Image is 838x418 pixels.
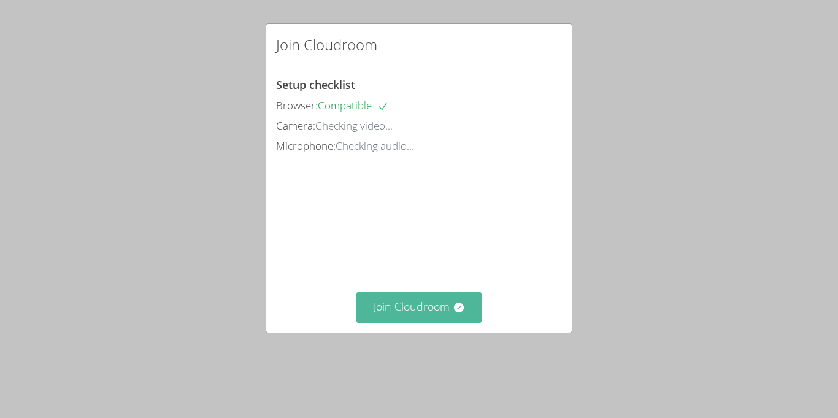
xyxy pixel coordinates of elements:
[315,118,393,133] span: Checking video...
[276,77,355,92] span: Setup checklist
[276,139,336,153] span: Microphone:
[276,34,377,56] h2: Join Cloudroom
[276,118,315,133] span: Camera:
[276,98,318,112] span: Browser:
[336,139,414,153] span: Checking audio...
[356,292,482,322] button: Join Cloudroom
[318,98,389,112] span: Compatible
